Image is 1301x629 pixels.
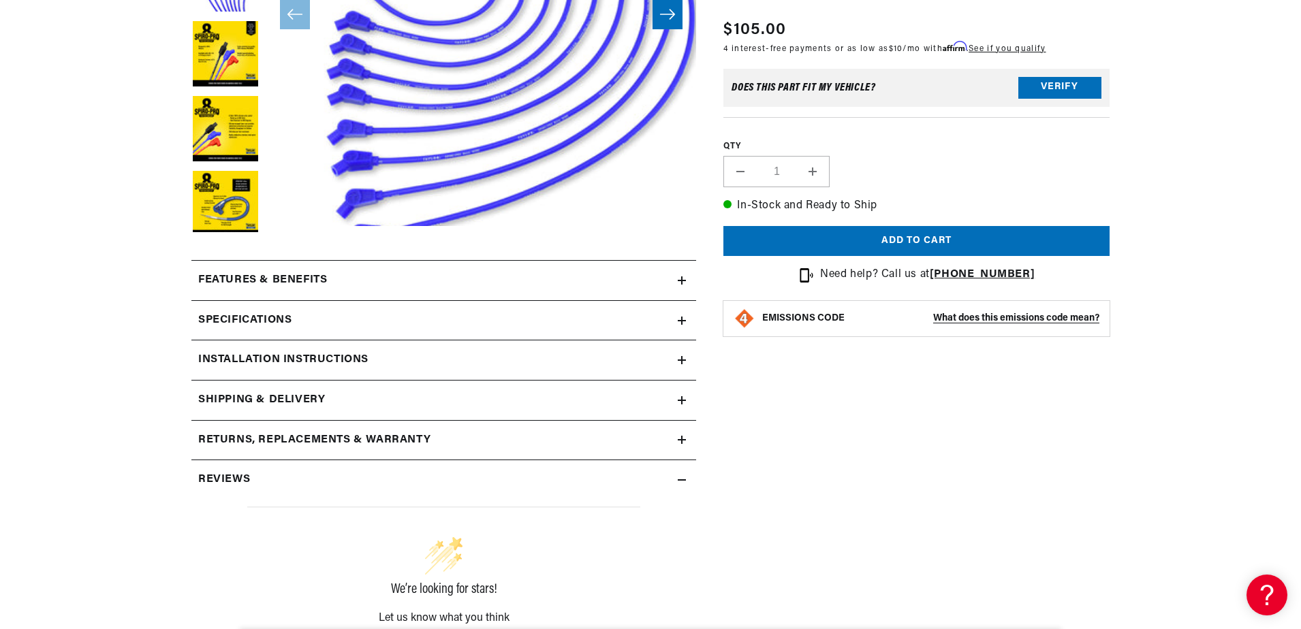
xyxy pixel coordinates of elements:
button: Load image 6 in gallery view [191,171,260,239]
button: EMISSIONS CODEWhat does this emissions code mean? [762,312,1099,325]
label: QTY [723,141,1110,152]
summary: Installation instructions [191,340,696,380]
div: Does This part fit My vehicle? [732,82,875,93]
p: Need help? Call us at [820,267,1035,285]
h2: Features & Benefits [198,272,327,289]
summary: Returns, Replacements & Warranty [191,421,696,460]
p: In-Stock and Ready to Ship [723,197,1110,215]
img: Emissions code [734,308,755,329]
summary: Specifications [191,301,696,340]
p: 4 interest-free payments or as low as /mo with . [723,42,1046,55]
span: $10 [889,45,903,53]
h2: Shipping & Delivery [198,391,325,409]
a: See if you qualify - Learn more about Affirm Financing (opens in modal) [969,45,1046,53]
h2: Specifications [198,312,292,329]
strong: EMISSIONS CODE [762,313,845,323]
button: Load image 5 in gallery view [191,96,260,164]
summary: Shipping & Delivery [191,381,696,420]
span: $105.00 [723,18,786,42]
button: Load image 4 in gallery view [191,21,260,89]
button: Add to cart [723,226,1110,257]
summary: Features & Benefits [191,261,696,300]
strong: What does this emissions code mean? [933,313,1099,323]
div: We’re looking for stars! [247,583,640,596]
h2: Reviews [198,471,250,489]
div: Let us know what you think [247,613,640,624]
a: [PHONE_NUMBER] [930,270,1035,280]
h2: Installation instructions [198,351,369,369]
h2: Returns, Replacements & Warranty [198,432,430,449]
button: Verify [1018,77,1101,99]
summary: Reviews [191,460,696,500]
span: Affirm [943,42,967,52]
